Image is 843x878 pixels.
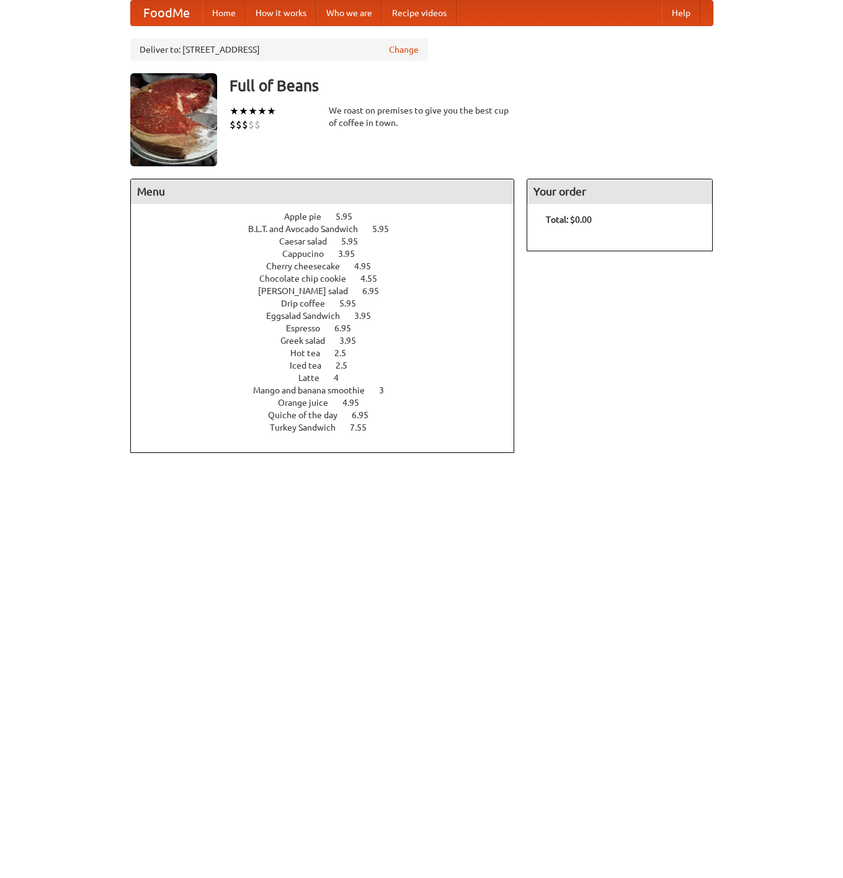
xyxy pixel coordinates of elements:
span: Espresso [286,323,332,333]
a: FoodMe [131,1,202,25]
span: Eggsalad Sandwich [266,311,352,321]
span: 3.95 [339,336,368,346]
span: Chocolate chip cookie [259,274,359,284]
span: 3 [379,385,396,395]
span: Latte [298,373,332,383]
a: Drip coffee 5.95 [281,298,379,308]
span: 3.95 [354,311,383,321]
li: ★ [230,104,239,118]
h3: Full of Beans [230,73,713,98]
span: 4.95 [354,261,383,271]
h4: Menu [131,179,514,204]
a: Latte 4 [298,373,362,383]
span: 3.95 [338,249,367,259]
span: 4.55 [360,274,390,284]
a: Turkey Sandwich 7.55 [270,423,390,432]
b: Total: $0.00 [546,215,592,225]
a: Caesar salad 5.95 [279,236,381,246]
span: 4.95 [342,398,372,408]
span: Hot tea [290,348,332,358]
span: Turkey Sandwich [270,423,348,432]
li: ★ [257,104,267,118]
div: Deliver to: [STREET_ADDRESS] [130,38,428,61]
span: Iced tea [290,361,334,370]
a: Iced tea 2.5 [290,361,370,370]
a: B.L.T. and Avocado Sandwich 5.95 [248,224,412,234]
span: [PERSON_NAME] salad [258,286,360,296]
span: 2.5 [336,361,360,370]
li: $ [230,118,236,132]
a: Recipe videos [382,1,457,25]
span: Cappucino [282,249,336,259]
a: Chocolate chip cookie 4.55 [259,274,400,284]
a: Hot tea 2.5 [290,348,369,358]
a: How it works [246,1,316,25]
span: 5.95 [341,236,370,246]
span: Cherry cheesecake [266,261,352,271]
li: $ [248,118,254,132]
a: [PERSON_NAME] salad 6.95 [258,286,402,296]
span: 6.95 [334,323,364,333]
li: $ [236,118,242,132]
span: Quiche of the day [268,410,350,420]
span: B.L.T. and Avocado Sandwich [248,224,370,234]
span: 5.95 [336,212,365,222]
a: Apple pie 5.95 [284,212,375,222]
span: Caesar salad [279,236,339,246]
a: Home [202,1,246,25]
a: Espresso 6.95 [286,323,374,333]
span: 4 [334,373,351,383]
span: 2.5 [334,348,359,358]
li: $ [254,118,261,132]
span: 5.95 [372,224,401,234]
li: ★ [267,104,276,118]
span: Apple pie [284,212,334,222]
span: Mango and banana smoothie [253,385,377,395]
div: We roast on premises to give you the best cup of coffee in town. [329,104,515,129]
a: Help [662,1,700,25]
li: $ [242,118,248,132]
a: Eggsalad Sandwich 3.95 [266,311,394,321]
span: 7.55 [350,423,379,432]
a: Quiche of the day 6.95 [268,410,391,420]
span: Orange juice [278,398,341,408]
span: Drip coffee [281,298,337,308]
a: Greek salad 3.95 [280,336,379,346]
li: ★ [248,104,257,118]
a: Change [389,43,419,56]
span: 5.95 [339,298,368,308]
a: Cappucino 3.95 [282,249,378,259]
a: Who we are [316,1,382,25]
a: Mango and banana smoothie 3 [253,385,407,395]
li: ★ [239,104,248,118]
span: 6.95 [352,410,381,420]
span: 6.95 [362,286,391,296]
h4: Your order [527,179,712,204]
a: Cherry cheesecake 4.95 [266,261,394,271]
span: Greek salad [280,336,337,346]
a: Orange juice 4.95 [278,398,382,408]
img: angular.jpg [130,73,217,166]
